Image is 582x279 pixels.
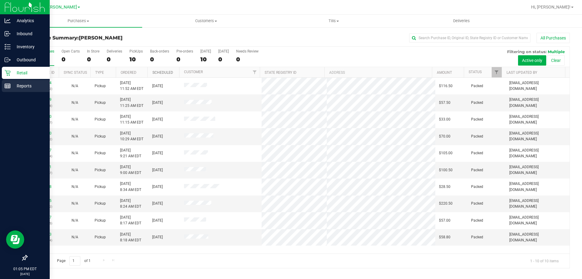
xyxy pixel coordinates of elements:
[471,201,483,206] span: Packed
[471,218,483,223] span: Packed
[120,148,141,159] span: [DATE] 9:21 AM EDT
[72,100,78,105] span: Not Applicable
[509,198,566,209] span: [EMAIL_ADDRESS][DOMAIN_NAME]
[152,201,163,206] span: [DATE]
[152,100,163,106] span: [DATE]
[471,134,483,139] span: Packed
[152,234,163,240] span: [DATE]
[95,184,106,190] span: Pickup
[35,148,52,152] a: 11826897
[72,151,78,155] span: Not Applicable
[72,84,78,88] span: Not Applicable
[120,97,143,108] span: [DATE] 11:25 AM EDT
[218,49,229,53] div: [DATE]
[72,167,78,173] button: N/A
[439,150,453,156] span: $105.00
[11,69,47,77] p: Retail
[152,83,163,89] span: [DATE]
[439,167,453,173] span: $100.50
[107,49,122,53] div: Deliveries
[120,80,143,92] span: [DATE] 11:52 AM EDT
[439,83,453,89] span: $116.50
[270,15,397,27] a: Tills
[15,18,142,24] span: Purchases
[11,17,47,24] p: Analytics
[200,56,211,63] div: 10
[120,198,141,209] span: [DATE] 8:24 AM EDT
[35,114,52,119] a: 11827790
[409,33,530,43] input: Search Purchase ID, Original ID, State Registry ID or Customer Name...
[35,199,52,203] a: 11826455
[218,56,229,63] div: 0
[547,55,565,66] button: Clear
[5,70,11,76] inline-svg: Retail
[270,18,397,24] span: Tills
[509,148,566,159] span: [EMAIL_ADDRESS][DOMAIN_NAME]
[507,70,537,75] a: Last Updated By
[5,31,11,37] inline-svg: Inbound
[129,56,143,63] div: 10
[72,117,78,122] button: N/A
[265,70,296,75] a: State Registry ID
[5,83,11,89] inline-svg: Reports
[439,100,450,106] span: $57.50
[95,83,106,89] span: Pickup
[537,33,570,43] button: All Purchases
[5,57,11,63] inline-svg: Outbound
[509,131,566,142] span: [EMAIL_ADDRESS][DOMAIN_NAME]
[72,234,78,240] button: N/A
[95,167,106,173] span: Pickup
[62,49,80,53] div: Open Carts
[121,70,136,75] a: Ordered
[439,218,450,223] span: $57.00
[152,70,173,75] a: Scheduled
[184,70,203,74] a: Customer
[439,117,450,122] span: $33.00
[64,70,87,75] a: Sync Status
[87,49,99,53] div: In Store
[142,18,269,24] span: Customers
[507,49,547,54] span: Filtering on status:
[72,117,78,121] span: Not Applicable
[509,232,566,243] span: [EMAIL_ADDRESS][DOMAIN_NAME]
[120,215,141,226] span: [DATE] 8:17 AM EDT
[548,49,565,54] span: Multiple
[531,5,570,9] span: Hi, [PERSON_NAME]!
[79,35,122,41] span: [PERSON_NAME]
[250,67,260,77] a: Filter
[509,215,566,226] span: [EMAIL_ADDRESS][DOMAIN_NAME]
[5,18,11,24] inline-svg: Analytics
[142,15,270,27] a: Customers
[439,184,450,190] span: $28.50
[35,165,52,169] a: 11826711
[120,232,141,243] span: [DATE] 8:18 AM EDT
[120,114,143,125] span: [DATE] 11:15 AM EDT
[509,181,566,192] span: [EMAIL_ADDRESS][DOMAIN_NAME]
[471,184,483,190] span: Packed
[439,201,453,206] span: $220.50
[398,15,525,27] a: Deliveries
[72,168,78,172] span: Not Applicable
[35,97,52,102] a: 11827889
[471,100,483,106] span: Packed
[72,134,78,139] button: N/A
[11,43,47,50] p: Inventory
[95,234,106,240] span: Pickup
[492,67,502,77] a: Filter
[5,44,11,50] inline-svg: Inventory
[72,185,78,189] span: Not Applicable
[120,164,141,176] span: [DATE] 9:00 AM EDT
[324,67,432,78] th: Address
[3,272,47,276] p: [DATE]
[152,134,163,139] span: [DATE]
[150,49,169,53] div: Back-orders
[52,256,95,266] span: Page of 1
[15,15,142,27] a: Purchases
[95,134,106,139] span: Pickup
[95,150,106,156] span: Pickup
[150,56,169,63] div: 0
[152,150,163,156] span: [DATE]
[72,201,78,206] button: N/A
[200,49,211,53] div: [DATE]
[236,56,259,63] div: 0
